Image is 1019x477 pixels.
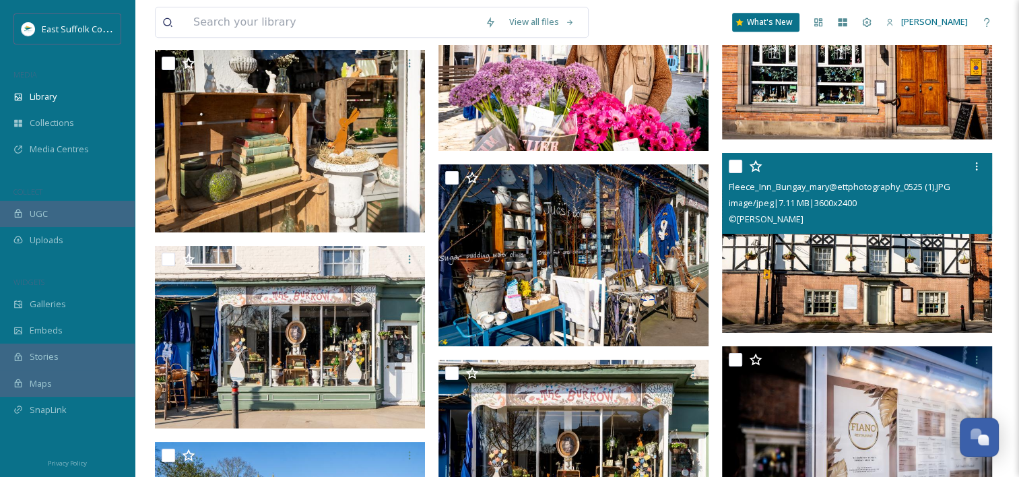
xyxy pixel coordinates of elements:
span: Fleece_Inn_Bungay_mary@ettphotography_0525 (1).JPG [729,181,950,193]
span: [PERSON_NAME] [901,15,968,28]
span: © [PERSON_NAME] [729,213,803,225]
span: Media Centres [30,143,89,156]
img: The_Burrow_Bungay_mary@ettphotography_0525 (3).JPG [155,50,428,232]
img: The_Shop_Bungay_mary@ettphotography_0525 (1).JPG [438,164,712,347]
span: SnapLink [30,404,67,416]
span: Galleries [30,298,66,311]
input: Search your library [187,7,478,37]
span: Library [30,90,57,103]
a: [PERSON_NAME] [879,9,975,35]
img: ESC%20Logo.png [22,22,35,36]
span: East Suffolk Council [42,22,121,35]
span: MEDIA [13,69,37,79]
span: UGC [30,208,48,220]
a: View all files [502,9,581,35]
span: COLLECT [13,187,42,197]
span: Uploads [30,234,63,247]
span: Privacy Policy [48,459,87,468]
span: image/jpeg | 7.11 MB | 3600 x 2400 [729,197,857,209]
span: Embeds [30,324,63,337]
button: Open Chat [960,418,999,457]
span: WIDGETS [13,277,44,287]
span: Stories [30,350,59,363]
span: Maps [30,377,52,390]
a: Privacy Policy [48,454,87,470]
a: What's New [732,13,799,32]
span: Collections [30,117,74,129]
img: Fleece_Inn_Bungay_mary@ettphotography_0525 (1).JPG [722,153,992,333]
img: The_Burrow_Bungay_mary@ettphotography_0525 (4).JPG [155,246,428,428]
